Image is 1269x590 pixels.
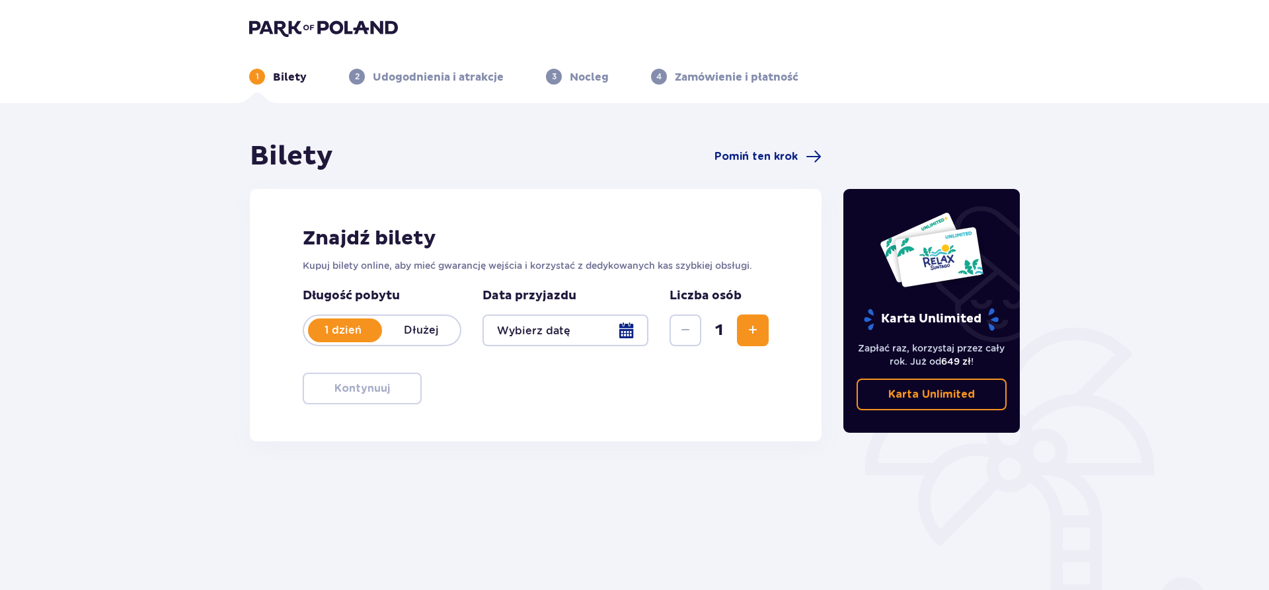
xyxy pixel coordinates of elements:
[334,381,390,396] p: Kontynuuj
[546,69,609,85] div: 3Nocleg
[303,373,422,404] button: Kontynuuj
[355,71,360,83] p: 2
[303,288,461,304] p: Długość pobytu
[714,149,822,165] a: Pomiń ten krok
[670,288,742,304] p: Liczba osób
[651,69,798,85] div: 4Zamówienie i płatność
[570,70,609,85] p: Nocleg
[304,323,382,338] p: 1 dzień
[256,71,259,83] p: 1
[250,140,333,173] h1: Bilety
[249,18,398,37] img: Park of Poland logo
[704,320,734,340] span: 1
[249,69,307,85] div: 1Bilety
[888,387,975,402] p: Karta Unlimited
[303,226,769,251] h2: Znajdź bilety
[857,379,1007,410] a: Karta Unlimited
[857,342,1007,368] p: Zapłać raz, korzystaj przez cały rok. Już od !
[670,314,701,346] button: Zmniejsz
[737,314,769,346] button: Zwiększ
[552,71,557,83] p: 3
[675,70,798,85] p: Zamówienie i płatność
[714,149,798,164] span: Pomiń ten krok
[273,70,307,85] p: Bilety
[656,71,662,83] p: 4
[941,356,971,367] span: 649 zł
[382,323,460,338] p: Dłużej
[303,259,769,272] p: Kupuj bilety online, aby mieć gwarancję wejścia i korzystać z dedykowanych kas szybkiej obsługi.
[879,211,984,288] img: Dwie karty całoroczne do Suntago z napisem 'UNLIMITED RELAX', na białym tle z tropikalnymi liśćmi...
[482,288,576,304] p: Data przyjazdu
[349,69,504,85] div: 2Udogodnienia i atrakcje
[863,308,1000,331] p: Karta Unlimited
[373,70,504,85] p: Udogodnienia i atrakcje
